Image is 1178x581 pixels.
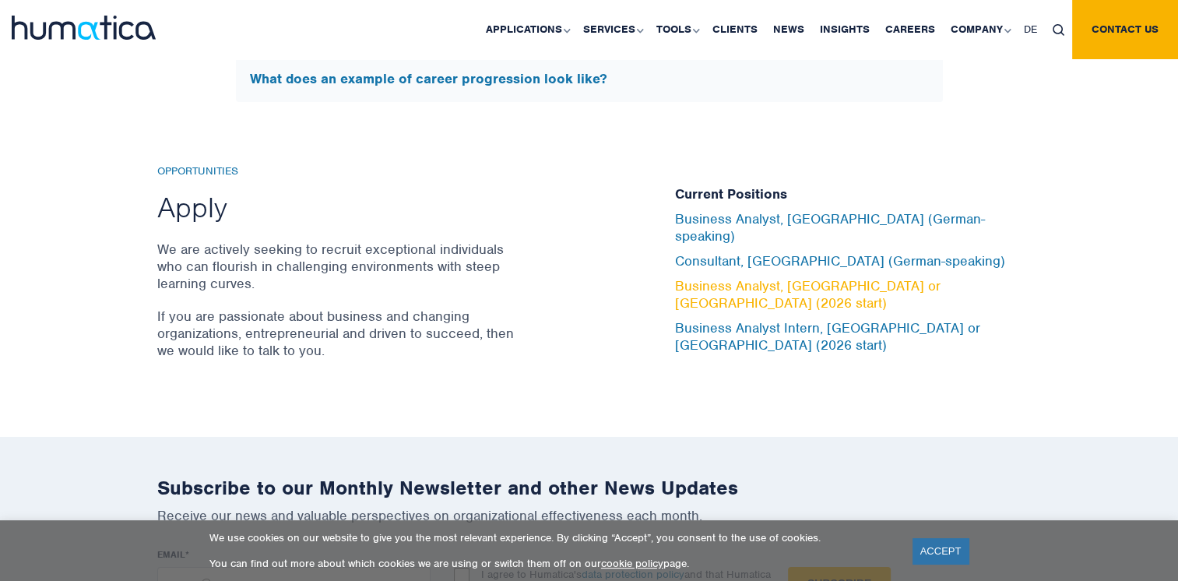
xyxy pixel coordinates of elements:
[157,189,519,225] h2: Apply
[209,531,893,544] p: We use cookies on our website to give you the most relevant experience. By clicking “Accept”, you...
[675,277,941,312] a: Business Analyst, [GEOGRAPHIC_DATA] or [GEOGRAPHIC_DATA] (2026 start)
[209,557,893,570] p: You can find out more about which cookies we are using or switch them off on our page.
[913,538,969,564] a: ACCEPT
[157,165,519,178] h6: Opportunities
[675,252,1005,269] a: Consultant, [GEOGRAPHIC_DATA] (German-speaking)
[675,319,980,354] a: Business Analyst Intern, [GEOGRAPHIC_DATA] or [GEOGRAPHIC_DATA] (2026 start)
[675,186,1022,203] h5: Current Positions
[157,241,519,292] p: We are actively seeking to recruit exceptional individuals who can flourish in challenging enviro...
[157,507,1022,524] p: Receive our news and valuable perspectives on organizational effectiveness each month.
[1053,24,1064,36] img: search_icon
[1024,23,1037,36] span: DE
[157,308,519,359] p: If you are passionate about business and changing organizations, entrepreneurial and driven to su...
[675,210,985,245] a: Business Analyst, [GEOGRAPHIC_DATA] (German-speaking)
[12,16,156,40] img: logo
[157,476,1022,500] h2: Subscribe to our Monthly Newsletter and other News Updates
[250,71,929,88] h5: What does an example of career progression look like?
[601,557,663,570] a: cookie policy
